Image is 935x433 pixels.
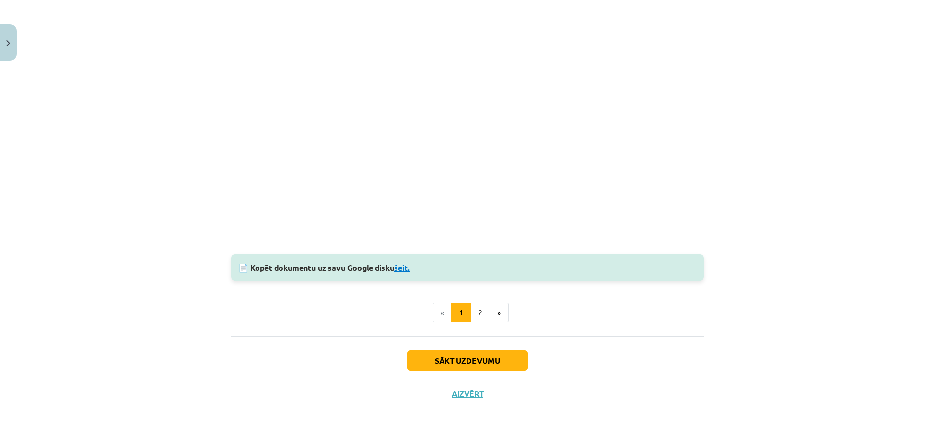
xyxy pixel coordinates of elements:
button: 2 [470,303,490,322]
a: šeit. [394,262,410,273]
button: 1 [451,303,471,322]
nav: Page navigation example [231,303,704,322]
img: icon-close-lesson-0947bae3869378f0d4975bcd49f059093ad1ed9edebbc8119c70593378902aed.svg [6,40,10,46]
button: Sākt uzdevumu [407,350,528,371]
div: 📄 Kopēt dokumentu uz savu Google disku [231,254,704,281]
button: » [490,303,509,322]
button: Aizvērt [449,389,486,399]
